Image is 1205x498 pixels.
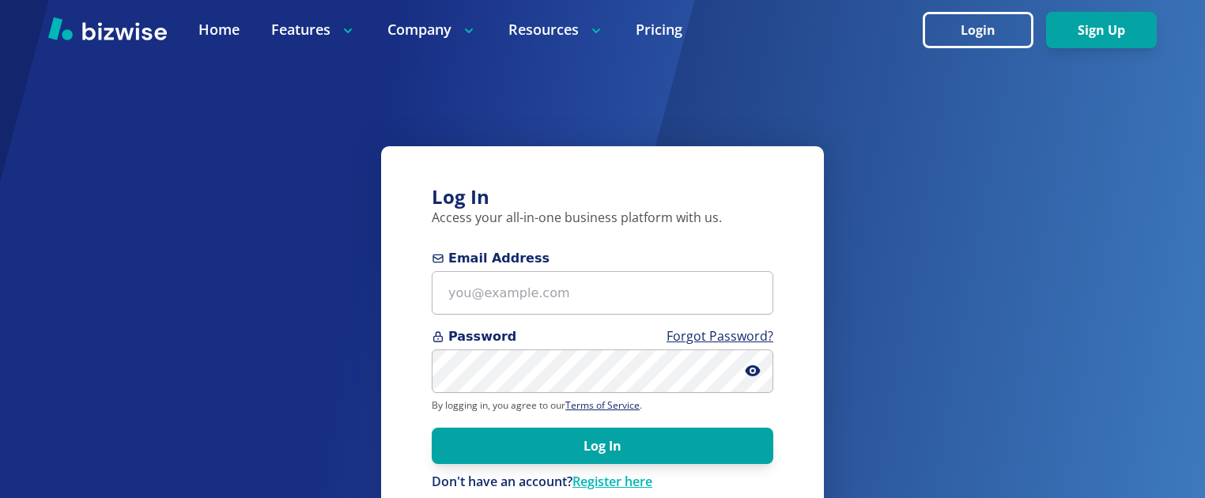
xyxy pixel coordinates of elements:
[923,12,1033,48] button: Login
[48,17,167,40] img: Bizwise Logo
[271,20,356,40] p: Features
[432,473,773,491] p: Don't have an account?
[432,428,773,464] button: Log In
[432,399,773,412] p: By logging in, you agree to our .
[432,327,773,346] span: Password
[565,398,640,412] a: Terms of Service
[432,184,773,210] h3: Log In
[1046,12,1157,48] button: Sign Up
[667,327,773,345] a: Forgot Password?
[198,20,240,40] a: Home
[1046,23,1157,38] a: Sign Up
[387,20,477,40] p: Company
[432,249,773,268] span: Email Address
[636,20,682,40] a: Pricing
[432,473,773,491] div: Don't have an account?Register here
[923,23,1046,38] a: Login
[508,20,604,40] p: Resources
[432,209,773,227] p: Access your all-in-one business platform with us.
[432,271,773,315] input: you@example.com
[572,473,652,490] a: Register here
